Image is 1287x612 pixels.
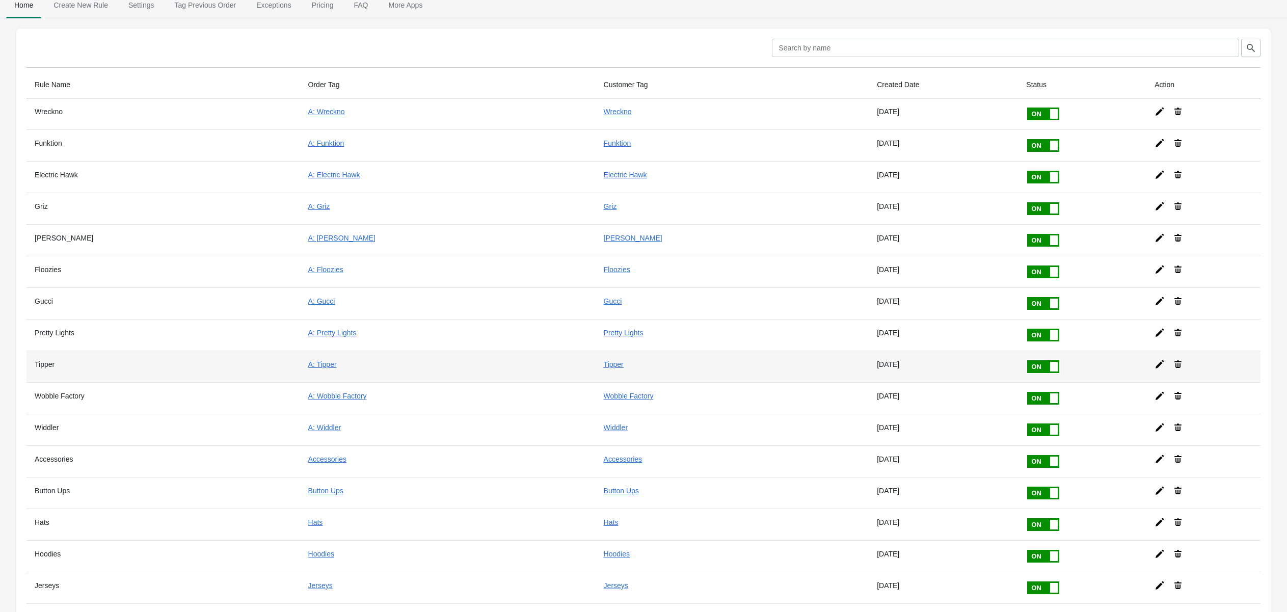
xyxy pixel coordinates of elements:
[308,392,367,400] a: A: Wobble Factory
[869,287,1018,319] td: [DATE]
[869,572,1018,603] td: [DATE]
[869,540,1018,572] td: [DATE]
[300,71,596,98] th: Order Tag
[26,414,300,445] th: Widdler
[604,581,628,590] a: Jerseys
[1018,71,1146,98] th: Status
[26,382,300,414] th: Wobble Factory
[26,71,300,98] th: Rule Name
[26,287,300,319] th: Gucci
[604,202,617,210] a: Griz
[869,193,1018,224] td: [DATE]
[772,39,1239,57] input: Search by name
[869,445,1018,477] td: [DATE]
[869,161,1018,193] td: [DATE]
[308,202,330,210] a: A: Griz
[26,193,300,224] th: Griz
[26,540,300,572] th: Hoodies
[308,265,343,274] a: A: Floozies
[596,71,869,98] th: Customer Tag
[869,224,1018,256] td: [DATE]
[26,477,300,509] th: Button Ups
[604,360,624,368] a: Tipper
[869,382,1018,414] td: [DATE]
[869,256,1018,287] td: [DATE]
[308,455,346,463] a: Accessories
[308,581,333,590] a: Jerseys
[308,297,335,305] a: A: Gucci
[604,487,639,495] a: Button Ups
[604,265,630,274] a: Floozies
[26,161,300,193] th: Electric Hawk
[308,360,337,368] a: A: Tipper
[604,392,654,400] a: Wobble Factory
[308,518,323,526] a: Hats
[308,487,343,495] a: Button Ups
[869,477,1018,509] td: [DATE]
[869,509,1018,540] td: [DATE]
[308,234,376,242] a: A: [PERSON_NAME]
[604,550,630,558] a: Hoodies
[604,108,632,116] a: Wreckno
[869,71,1018,98] th: Created Date
[26,319,300,351] th: Pretty Lights
[604,171,647,179] a: Electric Hawk
[308,139,344,147] a: A: Funktion
[26,129,300,161] th: Funktion
[869,351,1018,382] td: [DATE]
[869,129,1018,161] td: [DATE]
[604,139,631,147] a: Funktion
[26,572,300,603] th: Jerseys
[869,414,1018,445] td: [DATE]
[1146,71,1261,98] th: Action
[604,234,662,242] a: [PERSON_NAME]
[604,455,642,463] a: Accessories
[604,297,622,305] a: Gucci
[308,108,345,116] a: A: Wreckno
[308,423,341,432] a: A: Widdler
[26,509,300,540] th: Hats
[308,329,357,337] a: A: Pretty Lights
[26,351,300,382] th: Tipper
[604,329,643,337] a: Pretty Lights
[604,423,628,432] a: Widdler
[308,550,334,558] a: Hoodies
[869,98,1018,129] td: [DATE]
[308,171,360,179] a: A: Electric Hawk
[604,518,619,526] a: Hats
[869,319,1018,351] td: [DATE]
[26,98,300,129] th: Wreckno
[26,256,300,287] th: Floozies
[26,445,300,477] th: Accessories
[26,224,300,256] th: [PERSON_NAME]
